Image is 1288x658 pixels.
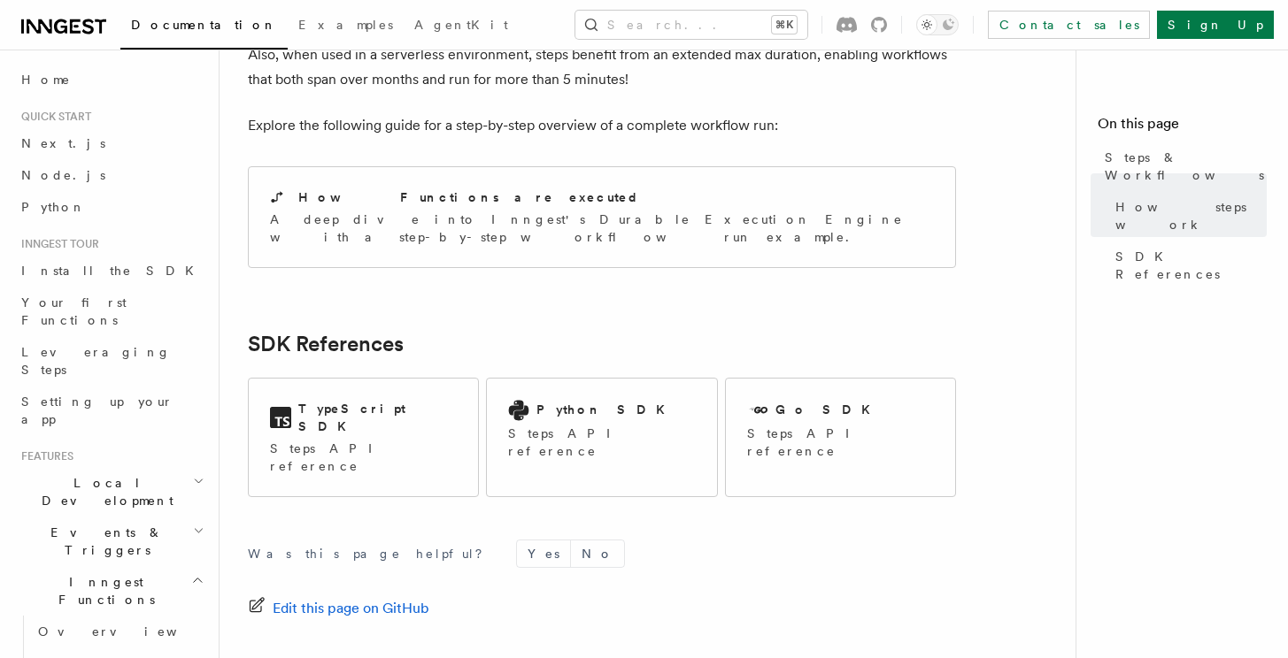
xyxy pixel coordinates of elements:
[21,71,71,88] span: Home
[747,425,934,460] p: Steps API reference
[916,14,959,35] button: Toggle dark mode
[21,345,171,377] span: Leveraging Steps
[486,378,717,497] a: Python SDKSteps API reference
[772,16,797,34] kbd: ⌘K
[248,596,429,621] a: Edit this page on GitHub
[1115,198,1267,233] span: How steps work
[248,378,479,497] a: TypeScript SDKSteps API reference
[404,5,519,48] a: AgentKit
[571,540,624,567] button: No
[21,136,105,150] span: Next.js
[536,401,675,418] h2: Python SDK
[21,168,105,182] span: Node.js
[414,18,508,32] span: AgentKit
[131,18,277,32] span: Documentation
[988,11,1150,39] a: Contact sales
[1105,149,1267,184] span: Steps & Workflows
[298,18,393,32] span: Examples
[1108,241,1267,290] a: SDK References
[14,159,208,191] a: Node.js
[31,616,208,647] a: Overview
[517,540,570,567] button: Yes
[248,18,956,92] p: This architecture powers the durability of Inngest Functions with retriable steps and waits from ...
[1115,248,1267,283] span: SDK References
[248,166,956,268] a: How Functions are executedA deep dive into Inngest's Durable Execution Engine with a step-by-step...
[270,440,457,475] p: Steps API reference
[14,524,193,559] span: Events & Triggers
[14,191,208,223] a: Python
[1108,191,1267,241] a: How steps work
[14,516,208,566] button: Events & Triggers
[775,401,881,418] h2: Go SDK
[120,5,288,50] a: Documentation
[14,127,208,159] a: Next.js
[14,566,208,616] button: Inngest Functions
[1098,113,1267,142] h4: On this page
[270,210,934,246] p: A deep dive into Inngest's Durable Execution Engine with a step-by-step workflow run example.
[38,624,220,639] span: Overview
[14,573,191,608] span: Inngest Functions
[575,11,807,39] button: Search...⌘K
[1098,142,1267,191] a: Steps & Workflows
[14,474,193,509] span: Local Development
[21,264,204,278] span: Install the SDK
[248,113,956,138] p: Explore the following guide for a step-by-step overview of a complete workflow run:
[725,378,956,497] a: Go SDKSteps API reference
[248,332,404,356] a: SDK References
[14,110,91,124] span: Quick start
[298,188,640,206] h2: How Functions are executed
[21,394,174,426] span: Setting up your app
[14,467,208,516] button: Local Development
[21,200,86,214] span: Python
[14,449,73,463] span: Features
[14,237,99,251] span: Inngest tour
[1157,11,1274,39] a: Sign Up
[21,295,127,327] span: Your first Functions
[288,5,404,48] a: Examples
[298,400,457,435] h2: TypeScript SDK
[508,425,695,460] p: Steps API reference
[14,386,208,435] a: Setting up your app
[248,545,495,562] p: Was this page helpful?
[14,336,208,386] a: Leveraging Steps
[273,596,429,621] span: Edit this page on GitHub
[14,287,208,336] a: Your first Functions
[14,64,208,96] a: Home
[14,255,208,287] a: Install the SDK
